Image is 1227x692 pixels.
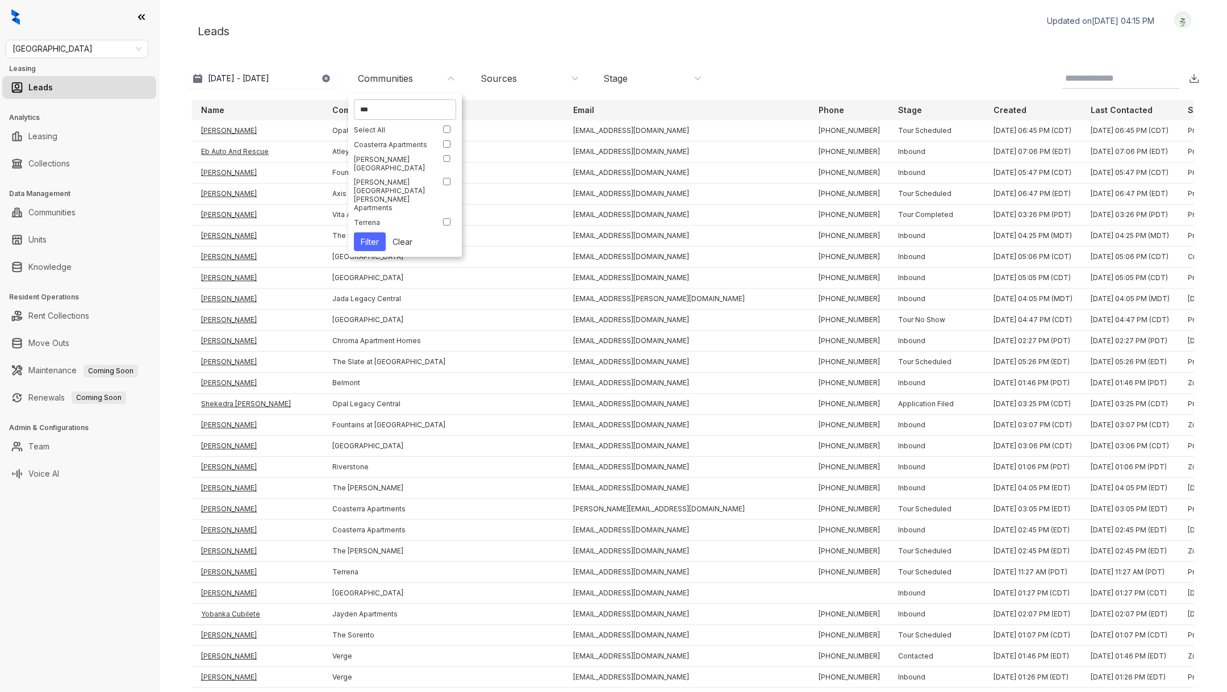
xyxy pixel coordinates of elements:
[323,436,564,457] td: [GEOGRAPHIC_DATA]
[192,394,323,415] td: Shekedra [PERSON_NAME]
[809,205,889,226] td: [PHONE_NUMBER]
[2,305,156,327] li: Rent Collections
[564,184,809,205] td: [EMAIL_ADDRESS][DOMAIN_NAME]
[192,436,323,457] td: [PERSON_NAME]
[323,478,564,499] td: The [PERSON_NAME]
[809,120,889,141] td: [PHONE_NUMBER]
[2,256,156,278] li: Knowledge
[1082,562,1179,583] td: [DATE] 11:27 AM (PDT)
[386,232,419,251] button: Clear
[332,105,377,116] p: Community
[564,141,809,162] td: [EMAIL_ADDRESS][DOMAIN_NAME]
[192,162,323,184] td: [PERSON_NAME]
[809,141,889,162] td: [PHONE_NUMBER]
[201,105,224,116] p: Name
[192,646,323,667] td: [PERSON_NAME]
[984,331,1082,352] td: [DATE] 02:27 PM (PDT)
[809,310,889,331] td: [PHONE_NUMBER]
[564,247,809,268] td: [EMAIL_ADDRESS][DOMAIN_NAME]
[984,436,1082,457] td: [DATE] 03:06 PM (CDT)
[323,562,564,583] td: Terrena
[192,289,323,310] td: [PERSON_NAME]
[1082,226,1179,247] td: [DATE] 04:25 PM (MDT)
[889,162,984,184] td: Inbound
[323,667,564,688] td: Verge
[809,478,889,499] td: [PHONE_NUMBER]
[192,625,323,646] td: [PERSON_NAME]
[2,435,156,458] li: Team
[984,352,1082,373] td: [DATE] 05:26 PM (EDT)
[809,415,889,436] td: [PHONE_NUMBER]
[323,331,564,352] td: Chroma Apartment Homes
[1082,120,1179,141] td: [DATE] 06:45 PM (CDT)
[9,292,158,302] h3: Resident Operations
[564,457,809,478] td: [EMAIL_ADDRESS][DOMAIN_NAME]
[809,331,889,352] td: [PHONE_NUMBER]
[984,162,1082,184] td: [DATE] 05:47 PM (CDT)
[323,373,564,394] td: Belmont
[2,386,156,409] li: Renewals
[889,141,984,162] td: Inbound
[192,184,323,205] td: [PERSON_NAME]
[889,247,984,268] td: Inbound
[889,520,984,541] td: Inbound
[984,268,1082,289] td: [DATE] 05:05 PM (CDT)
[984,310,1082,331] td: [DATE] 04:47 PM (CDT)
[889,562,984,583] td: Tour Scheduled
[1082,289,1179,310] td: [DATE] 04:05 PM (MDT)
[984,625,1082,646] td: [DATE] 01:07 PM (CDT)
[564,667,809,688] td: [EMAIL_ADDRESS][DOMAIN_NAME]
[889,205,984,226] td: Tour Completed
[323,625,564,646] td: The Sorento
[984,205,1082,226] td: [DATE] 03:26 PM (PDT)
[564,205,809,226] td: [EMAIL_ADDRESS][DOMAIN_NAME]
[1188,73,1200,84] img: Download
[186,11,1200,51] div: Leads
[984,562,1082,583] td: [DATE] 11:27 AM (PDT)
[1082,415,1179,436] td: [DATE] 03:07 PM (CDT)
[28,228,47,251] a: Units
[809,394,889,415] td: [PHONE_NUMBER]
[323,604,564,625] td: Jayden Apartments
[323,583,564,604] td: [GEOGRAPHIC_DATA]
[28,256,72,278] a: Knowledge
[354,155,431,172] div: [PERSON_NAME][GEOGRAPHIC_DATA]
[564,646,809,667] td: [EMAIL_ADDRESS][DOMAIN_NAME]
[564,478,809,499] td: [EMAIL_ADDRESS][DOMAIN_NAME]
[1082,436,1179,457] td: [DATE] 03:06 PM (CDT)
[1091,105,1153,116] p: Last Contacted
[809,667,889,688] td: [PHONE_NUMBER]
[192,499,323,520] td: [PERSON_NAME]
[564,604,809,625] td: [EMAIL_ADDRESS][DOMAIN_NAME]
[984,583,1082,604] td: [DATE] 01:27 PM (CDT)
[984,247,1082,268] td: [DATE] 05:06 PM (CDT)
[564,625,809,646] td: [EMAIL_ADDRESS][DOMAIN_NAME]
[1082,541,1179,562] td: [DATE] 02:45 PM (EDT)
[323,646,564,667] td: Verge
[889,499,984,520] td: Tour Scheduled
[192,478,323,499] td: [PERSON_NAME]
[323,499,564,520] td: Coasterra Apartments
[1082,625,1179,646] td: [DATE] 01:07 PM (CDT)
[354,178,431,212] div: [PERSON_NAME][GEOGRAPHIC_DATA][PERSON_NAME] Apartments
[564,352,809,373] td: [EMAIL_ADDRESS][DOMAIN_NAME]
[809,541,889,562] td: [PHONE_NUMBER]
[192,352,323,373] td: [PERSON_NAME]
[984,394,1082,415] td: [DATE] 03:25 PM (CDT)
[1047,15,1154,27] p: Updated on [DATE] 04:15 PM
[984,520,1082,541] td: [DATE] 02:45 PM (EDT)
[1082,457,1179,478] td: [DATE] 01:06 PM (PDT)
[1082,646,1179,667] td: [DATE] 01:46 PM (EDT)
[2,332,156,355] li: Move Outs
[564,268,809,289] td: [EMAIL_ADDRESS][DOMAIN_NAME]
[192,541,323,562] td: [PERSON_NAME]
[186,68,340,89] button: [DATE] - [DATE]
[809,625,889,646] td: [PHONE_NUMBER]
[9,64,158,74] h3: Leasing
[323,457,564,478] td: Riverstone
[564,289,809,310] td: [EMAIL_ADDRESS][PERSON_NAME][DOMAIN_NAME]
[994,105,1026,116] p: Created
[809,457,889,478] td: [PHONE_NUMBER]
[192,667,323,688] td: [PERSON_NAME]
[192,562,323,583] td: [PERSON_NAME]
